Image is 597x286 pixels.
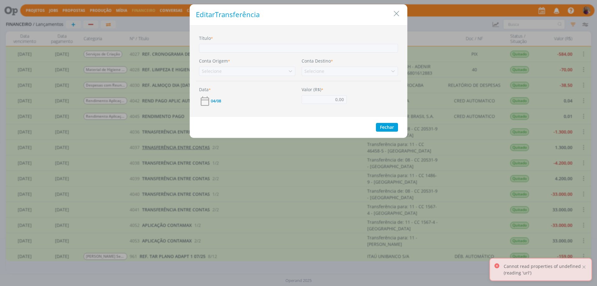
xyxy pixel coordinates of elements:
[302,68,326,74] div: Selecione
[302,58,333,64] label: Conta Destino
[199,86,211,93] label: Data
[304,68,326,74] div: Selecione
[199,35,213,41] label: Título
[199,58,230,64] label: Conta Origem
[196,11,401,19] h1: Editar
[215,10,260,19] span: Transferência
[211,99,221,103] span: 04/08
[190,4,407,138] div: dialog
[202,68,223,74] div: Selecione
[302,86,323,93] label: Valor (R$)
[199,68,223,74] div: Selecione
[392,8,401,18] button: Close
[376,123,398,132] button: Fechar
